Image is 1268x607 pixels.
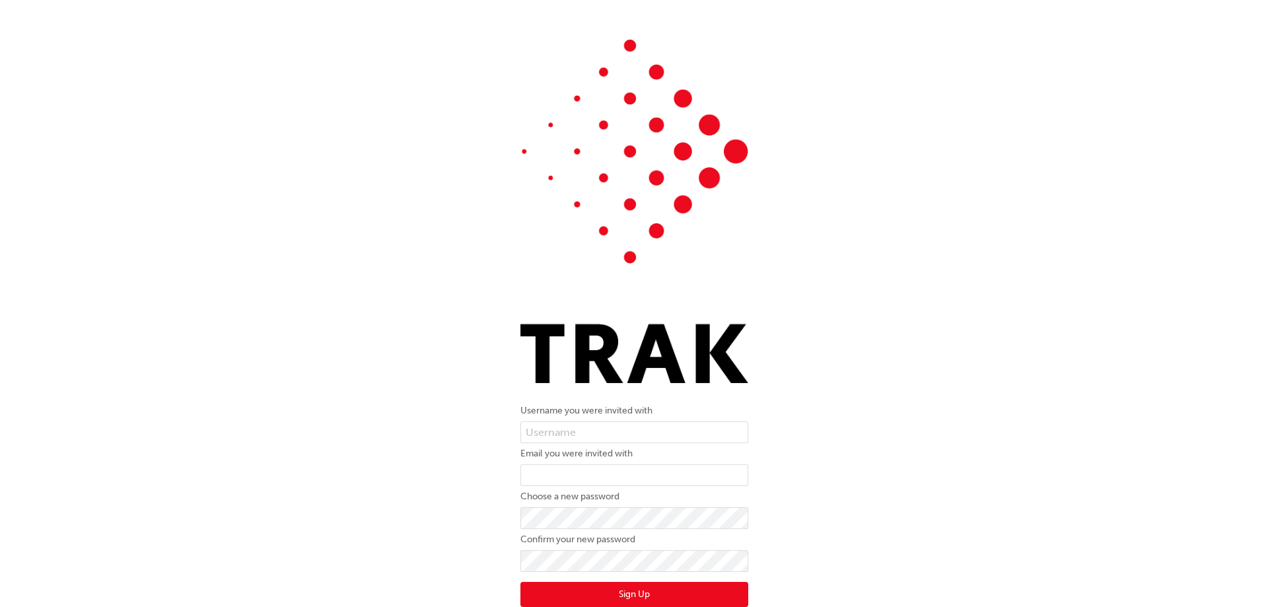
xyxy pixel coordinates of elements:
label: Email you were invited with [520,446,748,462]
input: Username [520,421,748,444]
img: Trak [520,40,748,383]
label: Confirm your new password [520,532,748,548]
label: Choose a new password [520,489,748,505]
label: Username you were invited with [520,403,748,419]
button: Sign Up [520,582,748,607]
